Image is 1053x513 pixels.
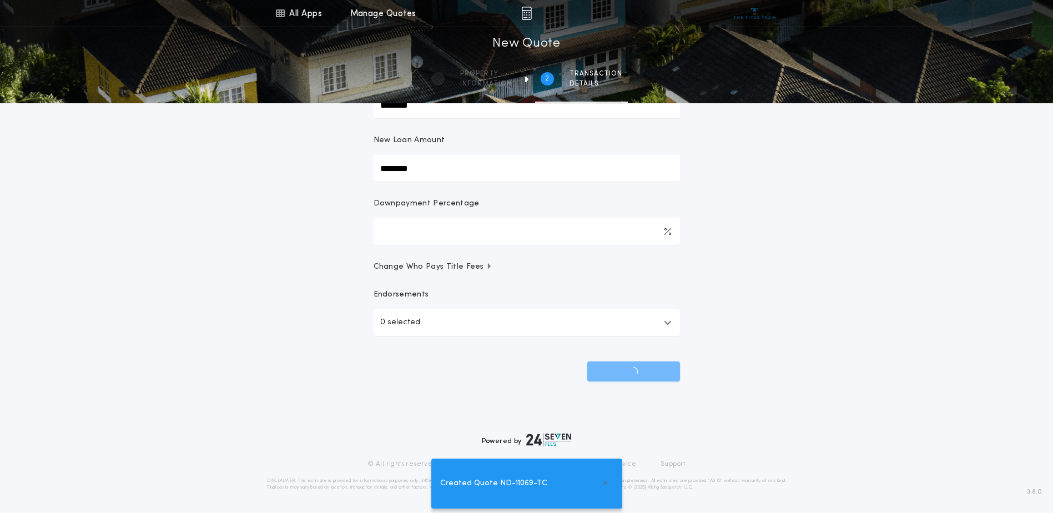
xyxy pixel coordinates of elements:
p: Endorsements [374,289,680,300]
span: Change Who Pays Title Fees [374,261,493,273]
p: 0 selected [380,316,420,329]
button: 0 selected [374,309,680,336]
span: Created Quote ND-11069-TC [440,477,547,490]
p: New Loan Amount [374,135,445,146]
img: img [521,7,532,20]
p: Downpayment Percentage [374,198,480,209]
img: vs-icon [734,8,775,19]
h2: 2 [545,74,549,83]
div: Powered by [482,433,572,446]
input: Downpayment Percentage [374,218,680,245]
span: details [570,79,622,88]
input: Sale Price [374,92,680,118]
h1: New Quote [492,35,560,53]
button: Change Who Pays Title Fees [374,261,680,273]
span: information [460,79,512,88]
img: logo [526,433,572,446]
span: Transaction [570,69,622,78]
span: Property [460,69,512,78]
input: New Loan Amount [374,155,680,182]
